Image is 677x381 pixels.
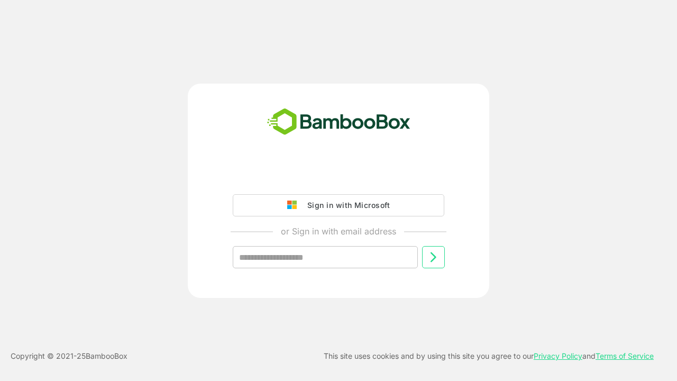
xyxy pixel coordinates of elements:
a: Terms of Service [596,351,654,360]
a: Privacy Policy [534,351,582,360]
p: This site uses cookies and by using this site you agree to our and [324,350,654,362]
button: Sign in with Microsoft [233,194,444,216]
img: google [287,201,302,210]
div: Sign in with Microsoft [302,198,390,212]
p: Copyright © 2021- 25 BambooBox [11,350,127,362]
img: bamboobox [261,105,416,140]
p: or Sign in with email address [281,225,396,238]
